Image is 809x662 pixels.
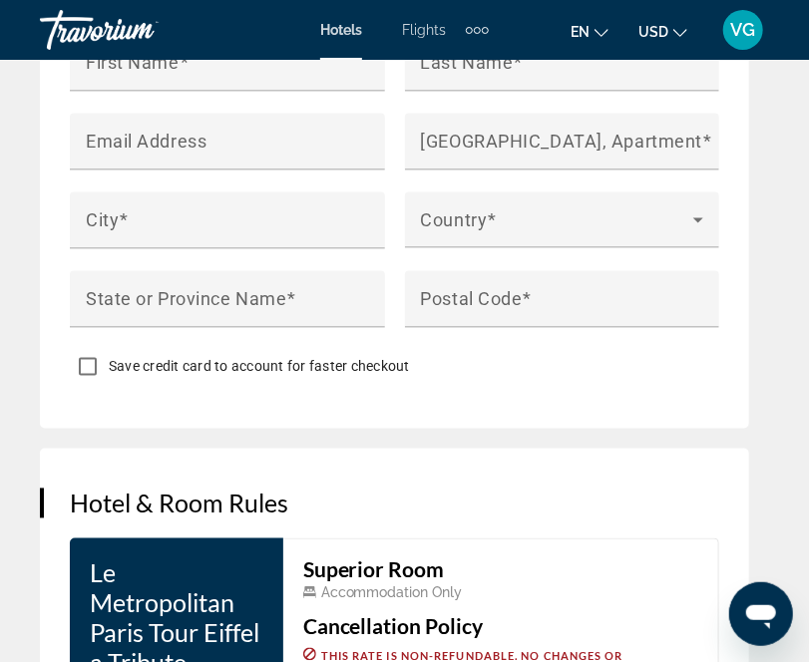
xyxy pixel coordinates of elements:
a: Travorium [40,4,239,56]
button: Extra navigation items [466,14,489,46]
h3: Superior Room [303,559,698,581]
a: Hotels [320,22,362,38]
h3: Cancellation Policy [303,616,698,638]
iframe: Button to launch messaging window [729,582,793,646]
mat-label: State or Province Name [86,288,286,309]
span: Save credit card to account for faster checkout [109,359,410,375]
span: VG [731,20,756,40]
mat-label: Email Address [86,131,206,152]
span: Accommodation Only [321,585,463,601]
a: Flights [402,22,446,38]
span: en [571,24,590,40]
mat-label: Last Name [421,52,514,73]
button: Change currency [638,17,687,46]
button: Change language [571,17,608,46]
mat-label: Postal Code [421,288,523,309]
mat-label: [GEOGRAPHIC_DATA], Apartment [421,131,703,152]
mat-label: Country [421,209,488,230]
mat-label: City [86,209,119,230]
h3: Hotel & Room Rules [70,489,719,518]
mat-label: First Name [86,52,180,73]
span: USD [638,24,668,40]
button: User Menu [717,9,769,51]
